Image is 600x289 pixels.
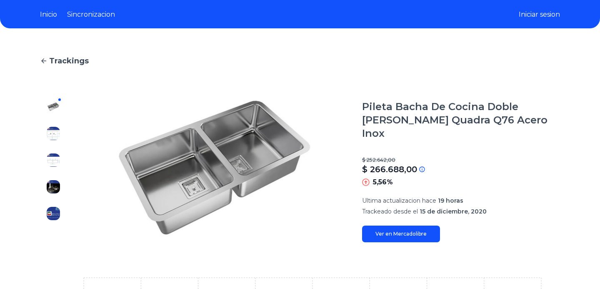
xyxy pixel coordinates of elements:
[373,178,393,186] p: 5,56%
[47,207,60,220] img: Pileta Bacha De Cocina Doble Johnson Quadra Q76 Acero Inox
[47,180,60,194] img: Pileta Bacha De Cocina Doble Johnson Quadra Q76 Acero Inox
[362,157,560,163] p: $ 252.642,00
[362,226,440,242] a: Ver en Mercadolibre
[420,208,487,215] span: 15 de diciembre, 2020
[362,163,417,175] p: $ 266.688,00
[40,11,57,18] a: Inicio
[47,153,60,167] img: Pileta Bacha De Cocina Doble Johnson Quadra Q76 Acero Inox
[438,197,463,204] span: 19 horas
[83,93,345,242] img: Pileta Bacha De Cocina Doble Johnson Quadra Q76 Acero Inox
[362,197,436,204] span: Ultima actualizacion hace
[67,11,115,18] a: Sincronizacion
[362,100,560,140] h1: Pileta Bacha De Cocina Doble [PERSON_NAME] Quadra Q76 Acero Inox
[47,100,60,113] img: Pileta Bacha De Cocina Doble Johnson Quadra Q76 Acero Inox
[49,55,89,67] span: Trackings
[362,208,418,215] span: Trackeado desde el
[40,55,560,67] a: Trackings
[519,11,560,18] button: Iniciar sesion
[47,127,60,140] img: Pileta Bacha De Cocina Doble Johnson Quadra Q76 Acero Inox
